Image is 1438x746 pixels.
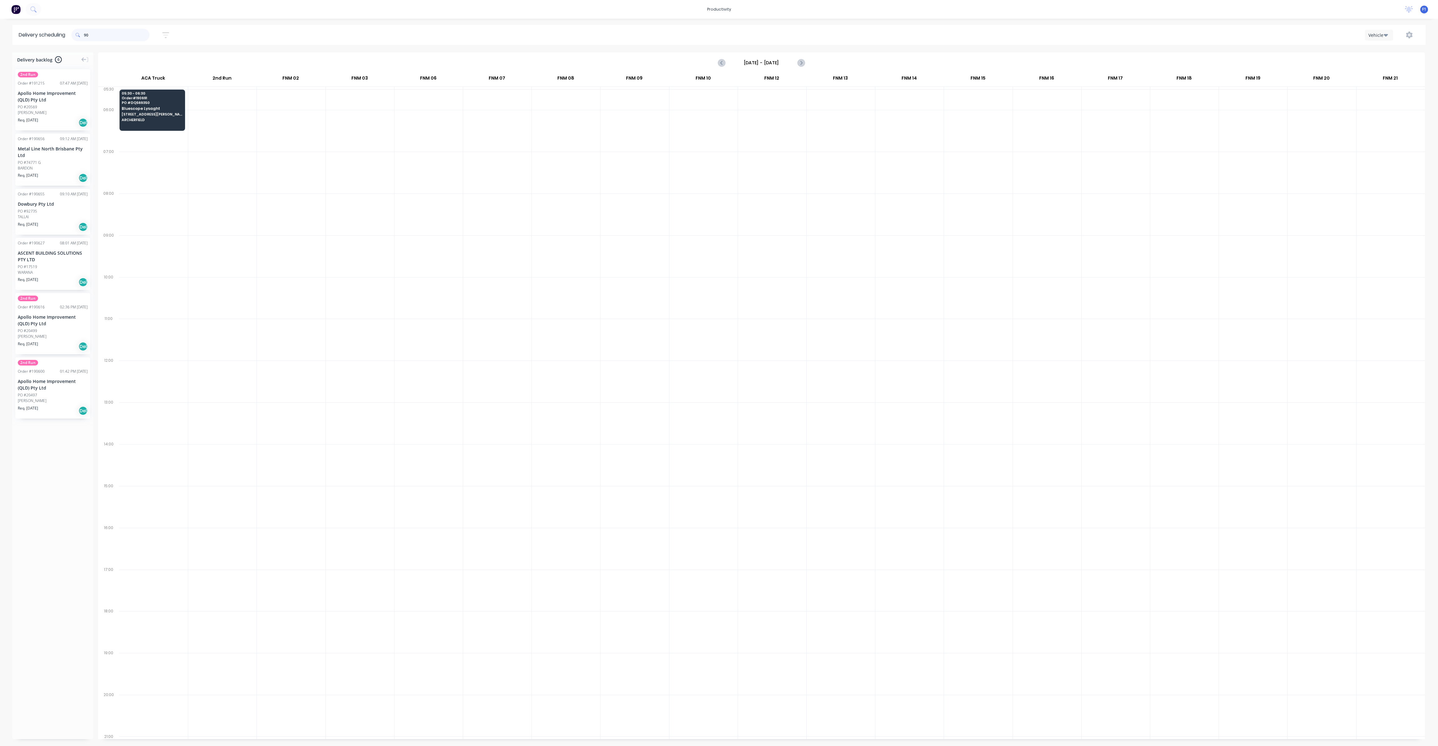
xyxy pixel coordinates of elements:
[669,73,737,86] div: FNM 10
[60,240,88,246] div: 08:01 AM [DATE]
[17,56,52,63] span: Delivery backlog
[18,81,45,86] div: Order # 191215
[122,118,183,122] span: ARCHERFIELD
[78,277,88,287] div: Del
[98,86,119,106] div: 05:30
[98,482,119,524] div: 15:00
[1356,73,1424,86] div: FNM 21
[98,566,119,608] div: 17:00
[122,101,183,105] span: PO # DQ569350
[325,73,394,86] div: FNM 03
[18,90,88,103] div: Apollo Home Improvement (QLD) Pty Ltd
[188,73,256,86] div: 2nd Run
[84,29,149,41] input: Search for orders
[1012,73,1081,86] div: FNM 16
[18,314,88,327] div: Apollo Home Improvement (QLD) Pty Ltd
[806,73,875,86] div: FNM 13
[18,360,38,366] span: 2nd Run
[18,378,88,391] div: Apollo Home Improvement (QLD) Pty Ltd
[18,117,38,123] span: Req. [DATE]
[18,264,37,270] div: PO #17519
[18,250,88,263] div: ASCENT BUILDING SOLUTIONS PTY LTD
[78,173,88,183] div: Del
[98,315,119,357] div: 11:00
[98,190,119,232] div: 08:00
[18,392,37,398] div: PO #20497
[122,106,183,110] span: Bluescope Lysaght
[119,73,188,86] div: ACA Truck
[98,607,119,649] div: 18:00
[18,369,45,374] div: Order # 190600
[18,405,38,411] span: Req. [DATE]
[18,160,41,165] div: PO #74771 G
[60,136,88,142] div: 09:12 AM [DATE]
[98,733,119,740] div: 21:00
[122,96,183,100] span: Order # 190691
[78,342,88,351] div: Del
[98,440,119,482] div: 14:00
[394,73,462,86] div: FNM 06
[98,273,119,315] div: 10:00
[98,524,119,566] div: 16:00
[18,222,38,227] span: Req. [DATE]
[55,56,62,63] span: 6
[18,304,45,310] div: Order # 190616
[98,357,119,399] div: 12:00
[875,73,943,86] div: FNM 14
[60,191,88,197] div: 09:10 AM [DATE]
[1368,32,1387,38] div: Vehicle
[463,73,531,86] div: FNM 07
[18,110,88,115] div: [PERSON_NAME]
[78,118,88,127] div: Del
[1287,73,1356,86] div: FNM 20
[60,81,88,86] div: 07:47 AM [DATE]
[18,145,88,159] div: Metal Line North Brisbane Pty Ltd
[1219,73,1287,86] div: FNM 19
[11,5,21,14] img: Factory
[98,232,119,273] div: 09:00
[18,398,88,404] div: [PERSON_NAME]
[60,369,88,374] div: 01:42 PM [DATE]
[531,73,600,86] div: FNM 08
[738,73,806,86] div: FNM 12
[18,296,38,301] span: 2nd Run
[18,104,37,110] div: PO #20569
[122,112,183,116] span: [STREET_ADDRESS][PERSON_NAME] (STORE)
[257,73,325,86] div: FNM 02
[1081,73,1150,86] div: FNM 17
[18,201,88,207] div: Dowbury Pty Ltd
[18,240,45,246] div: Order # 190627
[60,304,88,310] div: 02:36 PM [DATE]
[1365,30,1393,41] button: Vehicle
[18,214,88,220] div: TALLAI
[600,73,668,86] div: FNM 09
[704,5,734,14] div: productivity
[98,106,119,148] div: 06:00
[18,173,38,178] span: Req. [DATE]
[1422,7,1426,12] span: F1
[18,277,38,282] span: Req. [DATE]
[98,649,119,691] div: 19:00
[98,399,119,440] div: 13:00
[18,270,88,275] div: WARANA
[1150,73,1218,86] div: FNM 18
[18,328,37,334] div: PO #20499
[78,222,88,232] div: Del
[98,691,119,733] div: 20:00
[18,334,88,339] div: [PERSON_NAME]
[78,406,88,415] div: Del
[18,136,45,142] div: Order # 190656
[18,209,37,214] div: PO #92735
[18,191,45,197] div: Order # 190655
[12,25,71,45] div: Delivery scheduling
[18,341,38,347] span: Req. [DATE]
[18,165,88,171] div: BARDON
[944,73,1012,86] div: FNM 15
[98,148,119,190] div: 07:00
[18,72,38,77] span: 2nd Run
[122,91,183,95] span: 05:30 - 06:30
